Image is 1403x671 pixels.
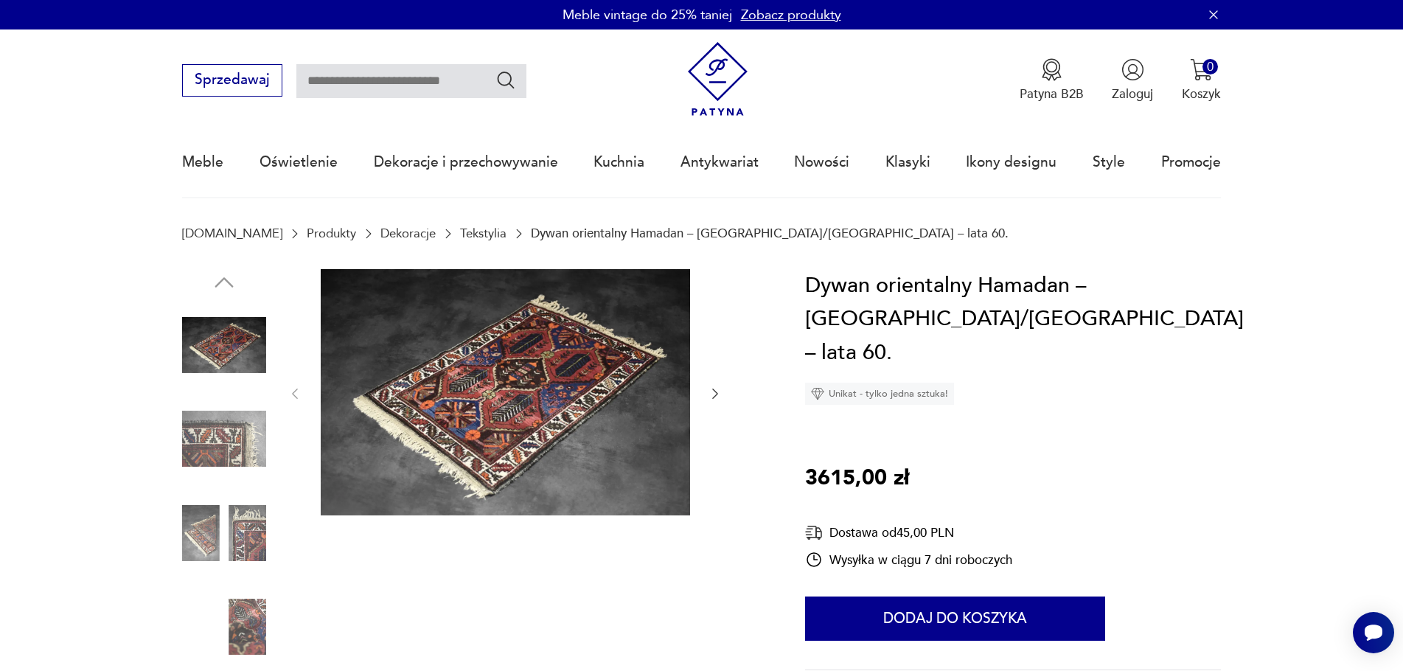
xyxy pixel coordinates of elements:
img: Ikona diamentu [811,387,824,400]
img: Ikona dostawy [805,524,823,542]
button: Dodaj do koszyka [805,597,1105,641]
img: Ikona koszyka [1190,58,1213,81]
img: Zdjęcie produktu Dywan orientalny Hamadan – Persja/Iran – lata 60. [182,585,266,669]
div: Unikat - tylko jedna sztuka! [805,383,954,405]
a: Dekoracje i przechowywanie [374,128,558,196]
div: Dostawa od 45,00 PLN [805,524,1012,542]
p: Meble vintage do 25% taniej [563,6,732,24]
button: Szukaj [495,69,517,91]
button: Zaloguj [1112,58,1153,102]
p: Dywan orientalny Hamadan – [GEOGRAPHIC_DATA]/[GEOGRAPHIC_DATA] – lata 60. [531,226,1009,240]
a: Promocje [1161,128,1221,196]
a: Antykwariat [680,128,759,196]
a: Kuchnia [593,128,644,196]
a: Zobacz produkty [741,6,841,24]
a: Oświetlenie [260,128,338,196]
img: Zdjęcie produktu Dywan orientalny Hamadan – Persja/Iran – lata 60. [182,491,266,575]
div: Wysyłka w ciągu 7 dni roboczych [805,551,1012,569]
img: Patyna - sklep z meblami i dekoracjami vintage [680,42,755,117]
img: Zdjęcie produktu Dywan orientalny Hamadan – Persja/Iran – lata 60. [182,397,266,481]
iframe: Smartsupp widget button [1353,612,1394,653]
img: Ikona medalu [1040,58,1063,81]
a: Meble [182,128,223,196]
h1: Dywan orientalny Hamadan – [GEOGRAPHIC_DATA]/[GEOGRAPHIC_DATA] – lata 60. [805,269,1244,370]
a: Klasyki [885,128,930,196]
a: Produkty [307,226,356,240]
img: Zdjęcie produktu Dywan orientalny Hamadan – Persja/Iran – lata 60. [182,303,266,387]
div: 0 [1202,59,1218,74]
a: Tekstylia [460,226,506,240]
p: Patyna B2B [1020,86,1084,102]
button: Sprzedawaj [182,64,282,97]
a: Style [1093,128,1125,196]
a: Ikona medaluPatyna B2B [1020,58,1084,102]
p: Zaloguj [1112,86,1153,102]
img: Zdjęcie produktu Dywan orientalny Hamadan – Persja/Iran – lata 60. [321,269,690,515]
button: 0Koszyk [1182,58,1221,102]
img: Ikonka użytkownika [1121,58,1144,81]
button: Patyna B2B [1020,58,1084,102]
a: Sprzedawaj [182,75,282,87]
a: [DOMAIN_NAME] [182,226,282,240]
a: Nowości [794,128,849,196]
p: Koszyk [1182,86,1221,102]
a: Ikony designu [966,128,1056,196]
p: 3615,00 zł [805,462,909,496]
a: Dekoracje [380,226,436,240]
